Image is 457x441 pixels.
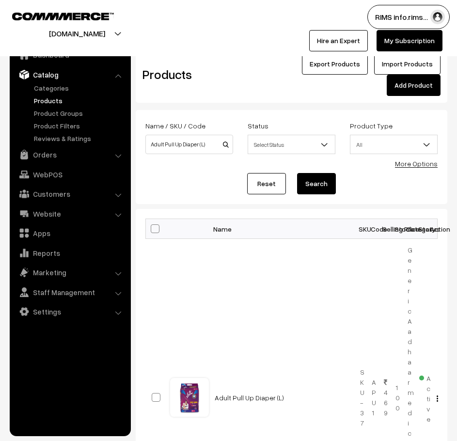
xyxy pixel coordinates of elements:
[215,394,284,402] a: Adult Pull Up Diaper (L)
[142,67,232,82] h2: Products
[377,30,442,51] a: My Subscription
[15,21,139,46] button: [DOMAIN_NAME]
[387,75,441,96] a: Add Product
[12,264,127,281] a: Marketing
[437,395,438,402] img: Menu
[12,283,127,301] a: Staff Management
[32,83,127,93] a: Categories
[350,136,437,153] span: All
[32,95,127,106] a: Products
[419,371,431,424] span: Active
[12,146,127,163] a: Orders
[145,121,205,131] label: Name / SKU / Code
[302,53,368,75] button: Export Products
[413,219,425,239] th: Status
[309,30,368,51] a: Hire an Expert
[248,135,335,154] span: Select Status
[32,133,127,143] a: Reviews & Ratings
[12,244,127,262] a: Reports
[374,53,441,75] a: Import Products
[12,303,127,320] a: Settings
[32,108,127,118] a: Product Groups
[12,66,127,83] a: Catalog
[395,159,438,168] a: More Options
[367,5,450,29] button: RIMS info.rims…
[425,219,438,239] th: Action
[297,173,336,194] button: Search
[12,13,114,20] img: COMMMERCE
[354,219,366,239] th: SKU
[366,219,378,239] th: Code
[32,121,127,131] a: Product Filters
[350,121,393,131] label: Product Type
[350,135,438,154] span: All
[12,185,127,203] a: Customers
[378,219,390,239] th: Selling Price
[12,10,97,21] a: COMMMERCE
[209,219,354,239] th: Name
[248,136,335,153] span: Select Status
[145,135,233,154] input: Name / SKU / Code
[12,224,127,242] a: Apps
[12,205,127,222] a: Website
[248,121,268,131] label: Status
[247,173,286,194] a: Reset
[390,219,402,239] th: Stock
[402,219,414,239] th: Category
[430,10,445,24] img: user
[12,166,127,183] a: WebPOS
